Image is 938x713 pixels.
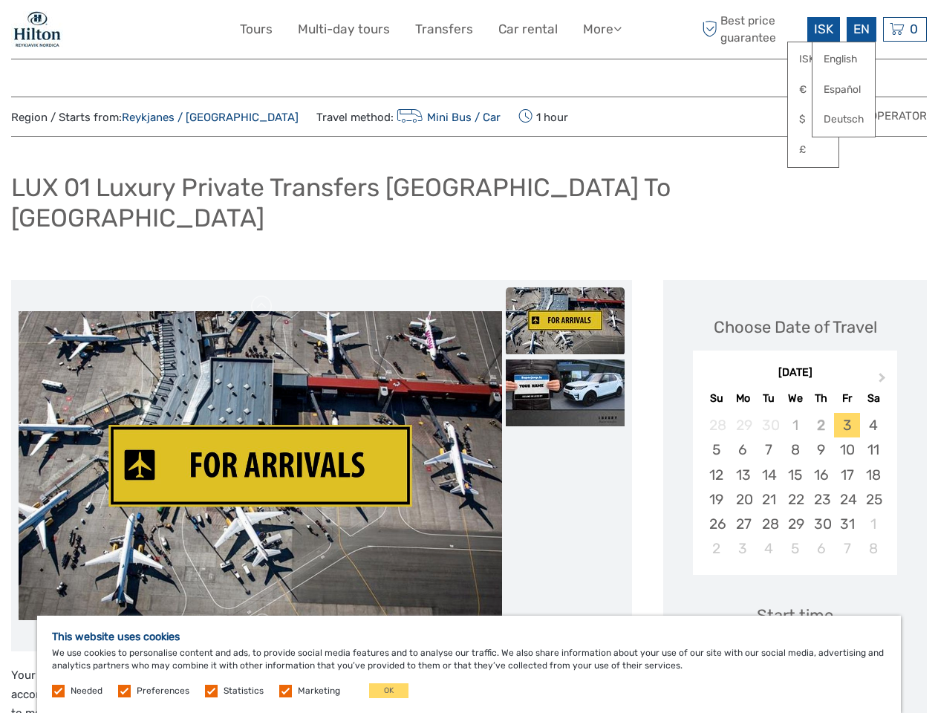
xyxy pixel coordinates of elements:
img: 1846-e7c6c28a-36f7-44b6-aaf6-bfd1581794f2_logo_small.jpg [11,11,63,48]
label: Preferences [137,685,189,697]
div: We [782,388,808,408]
div: Choose Sunday, October 5th, 2025 [703,437,729,462]
div: Choose Wednesday, October 29th, 2025 [782,512,808,536]
img: d17cabca94be4cdf9a944f0c6cf5d444_main_slider.jpg [19,311,502,621]
img: 16fb447c7d50440eaa484c9a0dbf045b_slider_thumbnail.jpeg [506,359,625,426]
div: We use cookies to personalise content and ads, to provide social media features and to analyse ou... [37,616,901,713]
a: More [583,19,622,40]
div: Choose Sunday, October 26th, 2025 [703,512,729,536]
div: Not available Sunday, September 28th, 2025 [703,413,729,437]
div: Choose Friday, October 10th, 2025 [834,437,860,462]
div: Tu [756,388,782,408]
div: Not available Tuesday, September 30th, 2025 [756,413,782,437]
div: Choose Saturday, November 8th, 2025 [860,536,886,561]
div: Not available Wednesday, October 1st, 2025 [782,413,808,437]
div: Choose Thursday, October 9th, 2025 [808,437,834,462]
div: Choose Thursday, October 30th, 2025 [808,512,834,536]
label: Needed [71,685,102,697]
div: Choose Monday, October 13th, 2025 [730,463,756,487]
div: Choose Friday, October 3rd, 2025 [834,413,860,437]
a: Transfers [415,19,473,40]
button: OK [369,683,408,698]
div: Choose Date of Travel [714,316,877,339]
a: Reykjanes / [GEOGRAPHIC_DATA] [122,111,299,124]
a: Español [812,76,875,103]
div: Choose Wednesday, October 15th, 2025 [782,463,808,487]
div: Choose Wednesday, October 8th, 2025 [782,437,808,462]
div: Fr [834,388,860,408]
div: Choose Tuesday, October 14th, 2025 [756,463,782,487]
div: Choose Thursday, October 16th, 2025 [808,463,834,487]
span: ISK [814,22,833,36]
div: Choose Thursday, November 6th, 2025 [808,536,834,561]
div: Choose Sunday, October 12th, 2025 [703,463,729,487]
label: Statistics [224,685,264,697]
div: Not available Thursday, October 2nd, 2025 [808,413,834,437]
span: 0 [908,22,920,36]
div: Choose Friday, October 24th, 2025 [834,487,860,512]
a: Tours [240,19,273,40]
span: Best price guarantee [698,13,804,45]
div: Choose Saturday, October 11th, 2025 [860,437,886,462]
div: Choose Sunday, November 2nd, 2025 [703,536,729,561]
button: Open LiveChat chat widget [171,23,189,41]
div: Choose Tuesday, November 4th, 2025 [756,536,782,561]
a: $ [788,106,838,133]
div: month 2025-10 [697,413,892,561]
label: Marketing [298,685,340,697]
img: d17cabca94be4cdf9a944f0c6cf5d444_slider_thumbnail.jpg [506,287,625,354]
div: [DATE] [693,365,897,381]
div: Start time [757,604,833,627]
div: Choose Tuesday, October 28th, 2025 [756,512,782,536]
span: Travel method: [316,106,501,127]
div: Choose Wednesday, November 5th, 2025 [782,536,808,561]
div: Choose Saturday, October 4th, 2025 [860,413,886,437]
div: EN [847,17,876,42]
div: Choose Friday, November 7th, 2025 [834,536,860,561]
div: Mo [730,388,756,408]
a: Car rental [498,19,558,40]
div: Choose Saturday, November 1st, 2025 [860,512,886,536]
div: Choose Sunday, October 19th, 2025 [703,487,729,512]
div: Choose Monday, November 3rd, 2025 [730,536,756,561]
div: Choose Friday, October 17th, 2025 [834,463,860,487]
div: Choose Saturday, October 25th, 2025 [860,487,886,512]
h1: LUX 01 Luxury Private Transfers [GEOGRAPHIC_DATA] To [GEOGRAPHIC_DATA] [11,172,927,232]
a: Deutsch [812,106,875,133]
div: Choose Wednesday, October 22nd, 2025 [782,487,808,512]
button: Next Month [872,369,896,393]
span: Region / Starts from: [11,110,299,126]
div: Choose Saturday, October 18th, 2025 [860,463,886,487]
a: € [788,76,838,103]
a: English [812,46,875,73]
div: Su [703,388,729,408]
div: Choose Monday, October 20th, 2025 [730,487,756,512]
div: Choose Tuesday, October 21st, 2025 [756,487,782,512]
a: £ [788,137,838,163]
a: ISK [788,46,838,73]
a: Mini Bus / Car [394,111,501,124]
h5: This website uses cookies [52,631,886,643]
span: 1 hour [518,106,568,127]
div: Not available Monday, September 29th, 2025 [730,413,756,437]
div: Th [808,388,834,408]
a: Multi-day tours [298,19,390,40]
div: Choose Monday, October 6th, 2025 [730,437,756,462]
p: We're away right now. Please check back later! [21,26,168,38]
div: Choose Friday, October 31st, 2025 [834,512,860,536]
div: Choose Monday, October 27th, 2025 [730,512,756,536]
div: Choose Tuesday, October 7th, 2025 [756,437,782,462]
div: Sa [860,388,886,408]
div: Choose Thursday, October 23rd, 2025 [808,487,834,512]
